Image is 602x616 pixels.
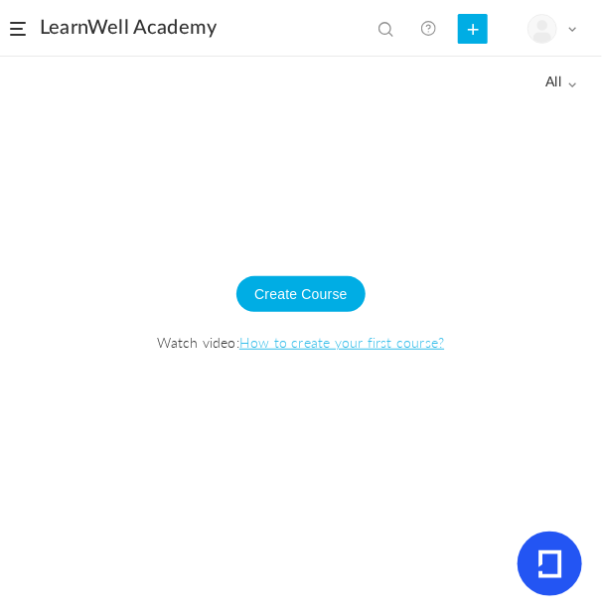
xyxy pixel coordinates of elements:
span: all [545,75,577,91]
span: Watch video: [20,332,582,352]
a: How to create your first course? [239,332,444,352]
button: Create Course [236,276,366,312]
a: LearnWell Academy [40,16,217,40]
img: user-image.png [528,15,556,43]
